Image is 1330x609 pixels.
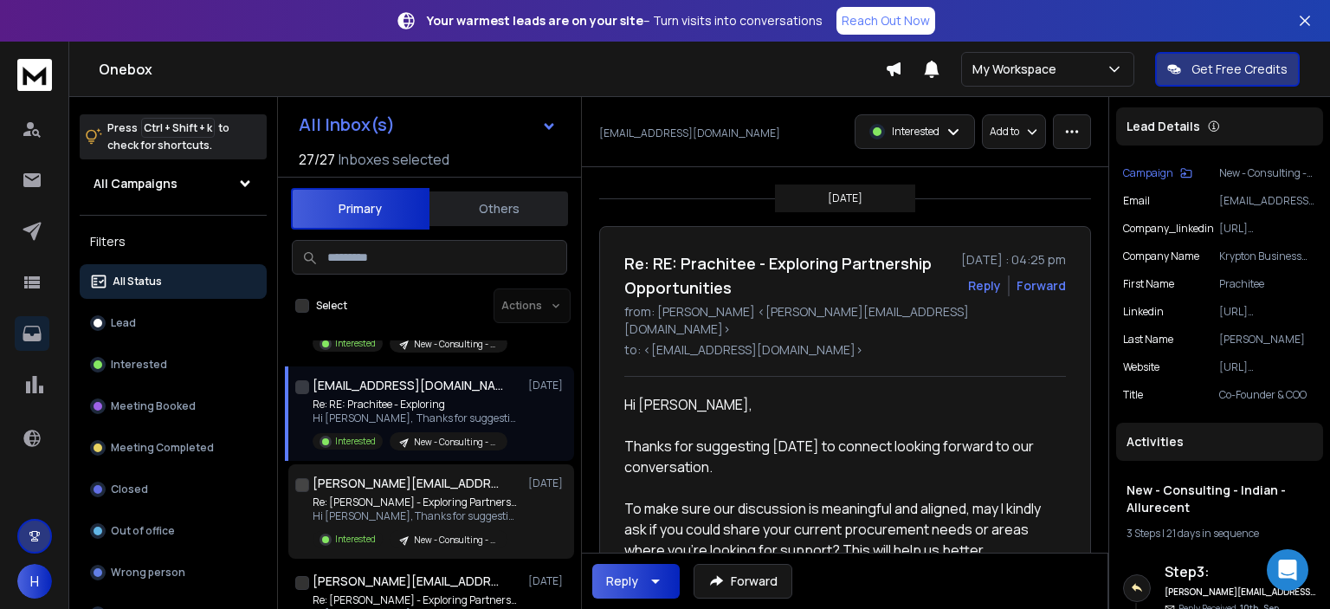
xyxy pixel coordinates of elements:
span: 3 Steps [1127,526,1160,541]
p: Re: [PERSON_NAME] - Exploring Partnership [313,496,520,509]
div: Activities [1116,423,1323,461]
p: New - Consulting - Indian - Allurecent [414,534,497,547]
p: Interested [111,358,167,372]
p: [DATE] : 04:25 pm [961,251,1066,269]
h1: [EMAIL_ADDRESS][DOMAIN_NAME] [313,377,503,394]
p: Prachitee [1219,277,1316,291]
h6: [PERSON_NAME][EMAIL_ADDRESS][DOMAIN_NAME] [1165,586,1316,599]
p: Last Name [1123,333,1173,347]
h3: Inboxes selected [339,149,449,170]
button: Meeting Completed [80,431,267,465]
h3: Filters [80,230,267,254]
button: Reply [592,564,680,599]
p: My Workspace [972,61,1063,78]
p: Interested [335,435,376,448]
p: Closed [111,483,148,496]
label: Select [316,299,347,313]
p: Meeting Booked [111,399,196,413]
p: Hi [PERSON_NAME], Thanks for suggesting [DATE] [313,411,520,425]
div: Open Intercom Messenger [1267,549,1308,591]
button: Lead [80,306,267,340]
p: Add to [990,125,1019,139]
p: website [1123,360,1159,374]
p: New - Consulting - Indian - Allurecent [414,338,497,351]
p: title [1123,388,1143,402]
p: company_linkedin [1123,222,1214,236]
p: Meeting Completed [111,441,214,455]
button: All Campaigns [80,166,267,201]
p: [URL][DOMAIN_NAME] [1219,222,1316,236]
strong: Your warmest leads are on your site [427,12,643,29]
button: Forward [694,564,792,599]
p: Wrong person [111,566,185,580]
p: Company Name [1123,249,1199,263]
button: All Inbox(s) [285,107,571,142]
p: [URL][DOMAIN_NAME] [1219,305,1316,319]
div: Hi [PERSON_NAME], [624,394,1052,415]
p: Press to check for shortcuts. [107,120,229,154]
p: [DATE] [528,574,567,588]
p: Campaign [1123,166,1173,180]
p: Interested [892,125,939,139]
h1: [PERSON_NAME][EMAIL_ADDRESS][DOMAIN_NAME] [313,475,503,492]
h1: New - Consulting - Indian - Allurecent [1127,482,1313,516]
p: to: <[EMAIL_ADDRESS][DOMAIN_NAME]> [624,341,1066,359]
p: [DATE] [828,191,862,205]
p: First Name [1123,277,1174,291]
p: Reach Out Now [842,12,930,29]
div: Reply [606,573,638,590]
p: [URL][DOMAIN_NAME] [1219,360,1316,374]
img: logo [17,59,52,91]
button: H [17,564,52,599]
p: Krypton Business Media Private Limited [1219,249,1316,263]
p: Co-Founder & COO [1219,388,1316,402]
p: Get Free Credits [1191,61,1288,78]
h1: All Inbox(s) [299,116,395,133]
p: Interested [335,337,376,350]
p: Lead Details [1127,118,1200,135]
span: Ctrl + Shift + k [141,118,215,138]
p: – Turn visits into conversations [427,12,823,29]
button: Get Free Credits [1155,52,1300,87]
p: Re: [PERSON_NAME] - Exploring Partnership [313,593,520,607]
p: Interested [335,533,376,546]
h1: All Campaigns [94,175,178,192]
p: All Status [113,275,162,288]
button: Wrong person [80,555,267,590]
p: [EMAIL_ADDRESS][DOMAIN_NAME] [599,126,780,140]
button: Primary [291,188,429,230]
p: linkedin [1123,305,1164,319]
h1: [PERSON_NAME][EMAIL_ADDRESS][DOMAIN_NAME] [313,573,503,590]
button: All Status [80,264,267,299]
p: Hi [PERSON_NAME], Thanks for suggesting [DATE] [313,509,520,523]
button: Others [429,190,568,228]
p: Re: RE: Prachitee - Exploring [313,398,520,411]
button: Reply [968,277,1001,295]
button: Closed [80,472,267,507]
div: Forward [1017,277,1066,295]
p: [PERSON_NAME] [1219,333,1316,347]
p: New - Consulting - Indian - Allurecent [414,436,497,449]
button: Campaign [1123,166,1192,180]
p: [DATE] [528,379,567,392]
p: [EMAIL_ADDRESS][DOMAIN_NAME] [1219,194,1316,208]
p: from: [PERSON_NAME] <[PERSON_NAME][EMAIL_ADDRESS][DOMAIN_NAME]> [624,303,1066,338]
h6: Step 3 : [1165,561,1316,582]
div: Thanks for suggesting [DATE] to connect looking forward to our conversation. [624,436,1052,477]
span: 27 / 27 [299,149,335,170]
div: | [1127,527,1313,541]
span: 21 days in sequence [1166,526,1259,541]
div: To make sure our discussion is meaningful and aligned, may I kindly ask if you could share your c... [624,498,1052,602]
p: Out of office [111,524,175,538]
p: [DATE] [528,476,567,490]
button: Interested [80,347,267,382]
button: Meeting Booked [80,389,267,424]
h1: Re: RE: Prachitee - Exploring Partnership Opportunities [624,251,951,300]
a: Reach Out Now [836,7,935,35]
button: Out of office [80,514,267,548]
p: New - Consulting - Indian - Allurecent [1219,166,1316,180]
h1: Onebox [99,59,885,80]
